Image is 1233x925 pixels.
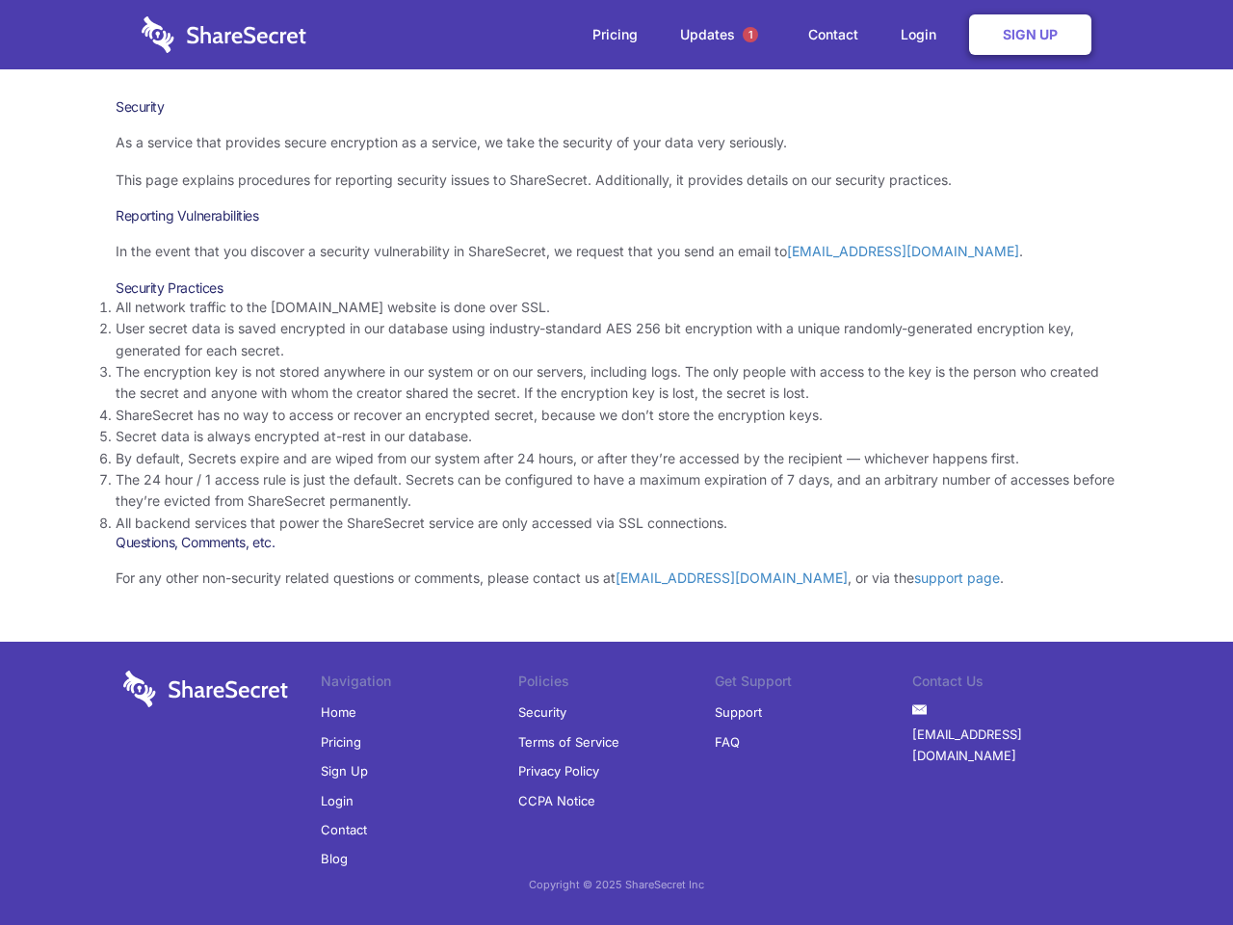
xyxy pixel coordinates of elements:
[715,727,740,756] a: FAQ
[321,756,368,785] a: Sign Up
[518,671,716,698] li: Policies
[116,513,1117,534] li: All backend services that power the ShareSecret service are only accessed via SSL connections.
[715,698,762,727] a: Support
[116,279,1117,297] h3: Security Practices
[116,98,1117,116] h1: Security
[912,720,1110,771] a: [EMAIL_ADDRESS][DOMAIN_NAME]
[142,16,306,53] img: logo-wordmark-white-trans-d4663122ce5f474addd5e946df7df03e33cb6a1c49d2221995e7729f52c070b2.svg
[912,671,1110,698] li: Contact Us
[518,698,566,727] a: Security
[116,318,1117,361] li: User secret data is saved encrypted in our database using industry-standard AES 256 bit encryptio...
[116,170,1117,191] p: This page explains procedures for reporting security issues to ShareSecret. Additionally, it prov...
[116,132,1117,153] p: As a service that provides secure encryption as a service, we take the security of your data very...
[116,361,1117,405] li: The encryption key is not stored anywhere in our system or on our servers, including logs. The on...
[116,568,1117,589] p: For any other non-security related questions or comments, please contact us at , or via the .
[123,671,288,707] img: logo-wordmark-white-trans-d4663122ce5f474addd5e946df7df03e33cb6a1c49d2221995e7729f52c070b2.svg
[321,844,348,873] a: Blog
[116,405,1117,426] li: ShareSecret has no way to access or recover an encrypted secret, because we don’t store the encry...
[518,727,619,756] a: Terms of Service
[321,786,354,815] a: Login
[715,671,912,698] li: Get Support
[789,5,878,65] a: Contact
[518,786,595,815] a: CCPA Notice
[616,569,848,586] a: [EMAIL_ADDRESS][DOMAIN_NAME]
[969,14,1091,55] a: Sign Up
[116,207,1117,225] h3: Reporting Vulnerabilities
[321,671,518,698] li: Navigation
[321,815,367,844] a: Contact
[116,534,1117,551] h3: Questions, Comments, etc.
[116,426,1117,447] li: Secret data is always encrypted at-rest in our database.
[321,698,356,727] a: Home
[116,469,1117,513] li: The 24 hour / 1 access rule is just the default. Secrets can be configured to have a maximum expi...
[914,569,1000,586] a: support page
[743,27,758,42] span: 1
[116,241,1117,262] p: In the event that you discover a security vulnerability in ShareSecret, we request that you send ...
[881,5,965,65] a: Login
[787,243,1019,259] a: [EMAIL_ADDRESS][DOMAIN_NAME]
[321,727,361,756] a: Pricing
[573,5,657,65] a: Pricing
[518,756,599,785] a: Privacy Policy
[116,297,1117,318] li: All network traffic to the [DOMAIN_NAME] website is done over SSL.
[116,448,1117,469] li: By default, Secrets expire and are wiped from our system after 24 hours, or after they’re accesse...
